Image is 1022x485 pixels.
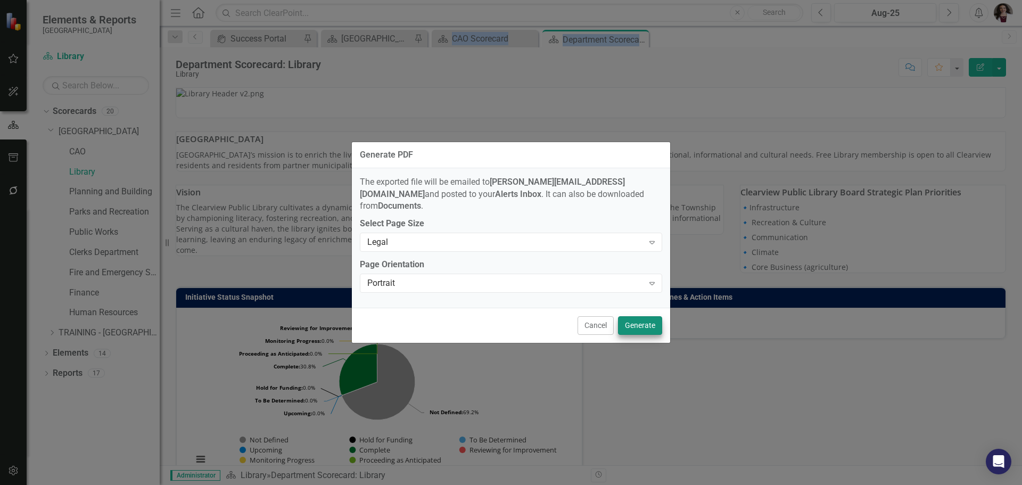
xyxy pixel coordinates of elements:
[360,259,662,271] label: Page Orientation
[360,150,413,160] div: Generate PDF
[360,177,625,199] strong: [PERSON_NAME][EMAIL_ADDRESS][DOMAIN_NAME]
[495,189,541,199] strong: Alerts Inbox
[367,236,644,249] div: Legal
[578,316,614,335] button: Cancel
[618,316,662,335] button: Generate
[360,218,662,230] label: Select Page Size
[986,449,1011,474] div: Open Intercom Messenger
[360,177,644,211] span: The exported file will be emailed to and posted to your . It can also be downloaded from .
[378,201,421,211] strong: Documents
[367,277,644,290] div: Portrait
